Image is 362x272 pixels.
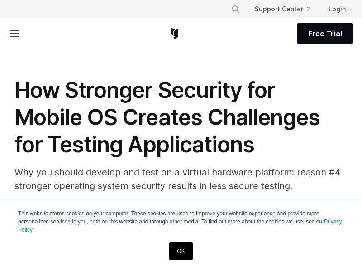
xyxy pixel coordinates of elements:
[18,209,344,234] p: This website stores cookies on your computer. These cookies are used to improve your website expe...
[308,28,342,39] span: Free Trial
[169,28,181,39] a: Corellium Home
[248,1,318,17] a: Support Center
[224,1,353,17] div: Navigation Menu
[297,23,353,44] a: Free Trial
[228,1,244,17] button: Search
[169,242,192,260] a: OK
[14,77,320,158] span: How Stronger Security for Mobile OS Creates Challenges for Testing Applications
[14,167,341,191] span: Why you should develop and test on a virtual hardware platform: reason #4 stronger operating syst...
[321,1,353,17] a: Login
